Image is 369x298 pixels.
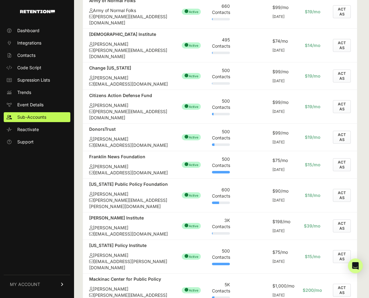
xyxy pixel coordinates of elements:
[184,253,189,259] span: ●
[182,192,201,198] span: Active
[4,112,70,122] a: Sub-Accounts
[89,31,169,37] div: [DEMOGRAPHIC_DATA] Institute
[89,7,169,14] div: Army of Normal Folks
[272,188,290,194] div: $90/mo
[212,67,230,80] div: 500 Contacts
[212,263,230,265] div: Plan Usage: 127%
[182,253,201,260] span: Active
[184,192,189,198] span: ●
[89,242,169,249] div: [US_STATE] Policy Institute
[4,63,70,73] a: Code Script
[296,29,327,62] td: $14/mo
[272,69,290,75] div: $99/mo
[212,282,230,294] div: 5K Contacts
[182,134,201,140] span: Active
[182,223,201,229] span: Active
[89,231,169,237] div: [EMAIL_ADDRESS][DOMAIN_NAME]
[4,125,70,134] a: Reactivate
[212,171,230,173] div: Plan Usage: 1000%
[89,276,169,282] div: Mackinac Center for Public Policy
[212,202,230,204] div: Plan Usage: 39%
[17,65,41,71] span: Code Script
[89,164,169,170] div: [PERSON_NAME]
[4,38,70,48] a: Integrations
[333,131,351,144] button: ACT AS
[89,14,169,26] div: [PERSON_NAME][EMAIL_ADDRESS][DOMAIN_NAME]
[4,50,70,60] a: Contacts
[272,198,290,203] div: [DATE]
[89,215,169,221] div: [PERSON_NAME] Institute
[212,82,230,85] div: Plan Usage: 1%
[212,156,230,168] div: 500 Contacts
[272,4,290,11] div: $99/mo
[17,89,31,96] span: Trends
[89,225,169,231] div: [PERSON_NAME]
[89,92,169,99] div: Citizens Action Defense Fund
[184,103,189,109] span: ●
[4,275,70,294] a: MY ACCOUNT
[89,258,169,271] div: [EMAIL_ADDRESS][PERSON_NAME][DOMAIN_NAME]
[272,109,290,114] div: [DATE]
[212,18,230,20] div: Plan Usage: 3%
[272,130,290,136] div: $99/mo
[212,187,230,199] div: 600 Contacts
[4,75,70,85] a: Supression Lists
[272,283,290,289] div: $1,000/mo
[296,212,327,240] td: $39/mo
[89,191,169,197] div: [PERSON_NAME]
[333,158,351,171] button: ACT AS
[212,98,230,110] div: 500 Contacts
[348,258,363,273] div: Open Intercom Messenger
[272,38,290,44] div: $74/mo
[272,140,290,145] div: [DATE]
[89,181,169,187] div: [US_STATE] Public Policy Foundation
[89,154,169,160] div: Franklin News Foundation
[212,113,230,115] div: Plan Usage: 8%
[184,8,189,14] span: ●
[184,222,189,228] span: ●
[182,73,201,79] span: Active
[333,5,351,18] button: ACT AS
[333,284,351,297] button: ACT AS
[296,240,327,274] td: $15/mo
[10,281,40,287] span: MY ACCOUNT
[272,293,290,298] div: [DATE]
[272,228,290,233] div: [DATE]
[212,3,230,15] div: 660 Contacts
[212,37,230,49] div: 495 Contacts
[17,139,34,145] span: Support
[17,52,35,58] span: Contacts
[182,42,201,49] span: Active
[272,79,290,83] div: [DATE]
[182,162,201,168] span: Active
[89,75,169,81] div: [PERSON_NAME]
[89,252,169,258] div: [PERSON_NAME]
[212,232,230,235] div: Plan Usage: 4%
[272,99,290,105] div: $99/mo
[89,65,169,71] div: Change [US_STATE]
[272,219,290,225] div: $198/mo
[333,100,351,113] button: ACT AS
[296,151,327,179] td: $15/mo
[20,10,55,13] img: Retention.com
[296,179,327,212] td: $18/mo
[17,126,39,133] span: Reactivate
[89,109,169,121] div: [PERSON_NAME][EMAIL_ADDRESS][DOMAIN_NAME]
[89,170,169,176] div: [EMAIL_ADDRESS][DOMAIN_NAME]
[333,250,351,263] button: ACT AS
[89,102,169,109] div: [PERSON_NAME]
[184,287,189,293] span: ●
[333,39,351,52] button: ACT AS
[272,14,290,19] div: [DATE]
[296,90,327,124] td: $19/mo
[17,102,44,108] span: Event Details
[17,28,39,34] span: Dashboard
[89,41,169,47] div: [PERSON_NAME]
[212,217,230,230] div: 3K Contacts
[89,142,169,148] div: [EMAIL_ADDRESS][DOMAIN_NAME]
[184,161,189,167] span: ●
[296,124,327,151] td: $19/mo
[89,81,169,87] div: [EMAIL_ADDRESS][DOMAIN_NAME]
[17,77,50,83] span: Supression Lists
[184,134,189,140] span: ●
